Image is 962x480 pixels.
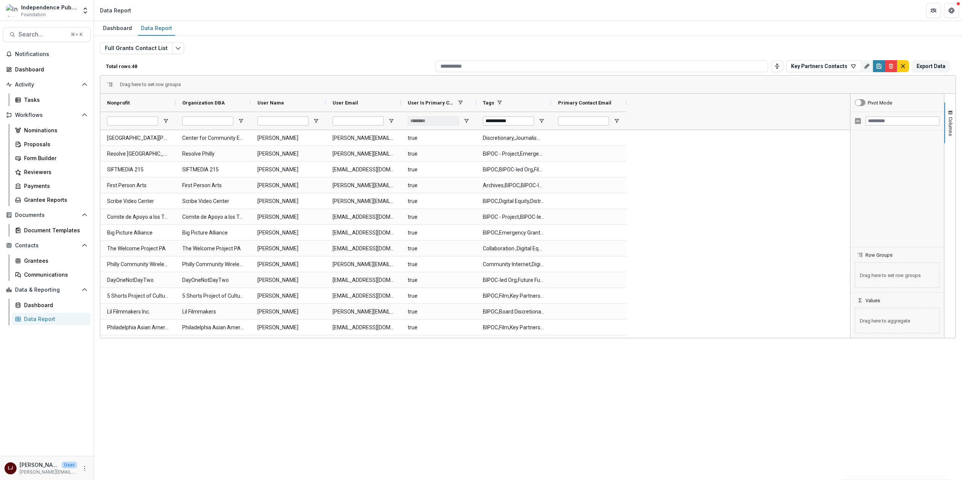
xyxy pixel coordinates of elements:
span: DayOneNotDayTwo [107,273,169,288]
a: Dashboard [3,63,91,76]
span: true [408,241,469,256]
span: Organization DBA [182,100,225,106]
span: [PERSON_NAME] [257,241,319,256]
button: Open Data & Reporting [3,284,91,296]
button: Key Partners Contacts [786,60,861,72]
span: [PERSON_NAME][EMAIL_ADDRESS][PERSON_NAME][DOMAIN_NAME] [333,130,394,146]
span: [PERSON_NAME][EMAIL_ADDRESS][DOMAIN_NAME] [333,304,394,319]
div: Proposals [24,140,85,148]
input: User Email Filter Input [333,117,384,126]
span: [PERSON_NAME] [257,162,319,177]
button: Search... [3,27,91,42]
div: Pivot Mode [868,100,892,106]
span: Comite de Apoyo a los Trabajadores Agricolas [182,209,244,225]
span: 5 Shorts Project of CultureTrust [GEOGRAPHIC_DATA] [182,288,244,304]
span: true [408,288,469,304]
span: Row Groups [865,252,892,258]
div: Lorraine Jabouin [8,466,13,471]
span: [PERSON_NAME] [257,194,319,209]
div: Communications [24,271,85,279]
span: Nonprofit [107,100,130,106]
p: Total rows: 48 [106,64,433,69]
span: Data & Reporting [15,287,79,293]
div: Grantee Reports [24,196,85,204]
div: Reviewers [24,168,85,176]
span: BIPOC-led Org,Future Fund,Journalism,Key Partners,Local Filmmaker Fund,Media Training,Movement Me... [483,273,545,288]
span: Drag here to aggregate [855,308,939,333]
div: Payments [24,182,85,190]
span: User Is Primary Contact [408,100,455,106]
span: Center for Community Engaged Media [182,130,244,146]
span: Resolve [GEOGRAPHIC_DATA] [107,146,169,162]
button: Export Data [912,60,950,72]
span: [PERSON_NAME] [257,320,319,335]
div: Dashboard [24,301,85,309]
div: Data Report [100,6,131,14]
div: Dashboard [15,65,85,73]
button: Open Filter Menu [463,118,469,124]
span: BIPOC - Project,BIPOC-led Org,Digital Equity,Future Fund,Immigrant Voices,Key Partners,Radio,[PER... [483,209,545,225]
span: [PERSON_NAME] [257,209,319,225]
button: Toggle auto height [771,60,783,72]
input: Nonprofit Filter Input [107,117,158,126]
a: Payments [12,180,91,192]
button: Open Documents [3,209,91,221]
span: Foundation [21,11,46,18]
a: Grantee Reports [12,194,91,206]
span: Columns [948,117,953,136]
span: [EMAIL_ADDRESS][DOMAIN_NAME] [333,225,394,241]
span: DayOneNotDayTwo [182,273,244,288]
span: true [408,178,469,193]
button: Open Activity [3,79,91,91]
div: Row Groups [850,258,944,292]
span: Workflows [15,112,79,118]
span: [EMAIL_ADDRESS][DOMAIN_NAME] [333,320,394,335]
button: Save [873,60,885,72]
button: Open Filter Menu [163,118,169,124]
button: Full Grants Contact List [100,42,172,54]
span: Discretionary,Journalism,Key Partners,Media Training,[PERSON_NAME] [483,130,545,146]
a: Nominations [12,124,91,136]
span: Documents [15,212,79,218]
input: Primary Contact Email Filter Input [558,117,609,126]
span: User Email [333,100,358,106]
span: true [408,225,469,241]
a: Document Templates [12,224,91,236]
button: Open Workflows [3,109,91,121]
span: [PERSON_NAME] [257,178,319,193]
span: Tags [483,100,494,106]
span: Scribe Video Center [107,194,169,209]
a: Data Report [138,21,175,36]
span: Scribe Video Center [182,194,244,209]
span: Activity [15,82,79,88]
span: [PERSON_NAME] [257,273,319,288]
button: More [80,464,89,473]
span: Philly Community Wireless [107,257,169,272]
span: Values [865,298,880,303]
span: BIPOC,Film,Key Partners,Representation in Media [483,288,545,304]
span: Drag here to set row groups [855,262,939,288]
span: Big Picture Alliance [107,225,169,241]
span: [EMAIL_ADDRESS][DOMAIN_NAME] [333,273,394,288]
span: Big Picture Alliance [182,225,244,241]
span: true [408,146,469,162]
button: Get Help [944,3,959,18]
button: Edit selected report [172,42,184,54]
span: [PERSON_NAME] [257,257,319,272]
button: Open Filter Menu [238,118,244,124]
span: Cultural Justice Project [182,336,244,351]
span: Philadelphia Asian American Film Festival [107,320,169,335]
a: Dashboard [12,299,91,311]
div: Form Builder [24,154,85,162]
div: Nominations [24,126,85,134]
span: true [408,162,469,177]
span: First Person Arts [182,178,244,193]
div: Grantees [24,257,85,265]
span: true [408,194,469,209]
span: Primary Contact Email [558,100,611,106]
span: [EMAIL_ADDRESS][DOMAIN_NAME] [333,241,394,256]
div: Values [850,303,944,338]
span: Lil Filmmakers [182,304,244,319]
span: Collaboration ,Digital Equity,Film,Future Fund,Key Partners,[DEMOGRAPHIC_DATA],Representation in ... [483,241,545,256]
div: Document Templates [24,226,85,234]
